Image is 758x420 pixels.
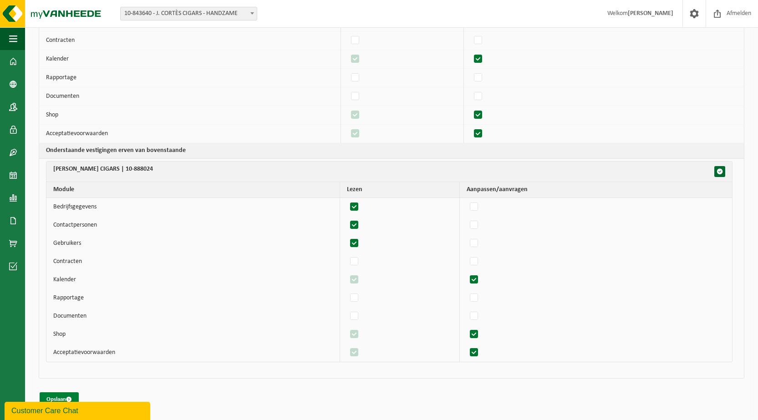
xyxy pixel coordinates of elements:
[46,216,340,234] td: Contactpersonen
[46,271,340,289] td: Kalender
[46,253,340,271] td: Contracten
[46,198,340,216] td: Bedrijfsgegevens
[46,325,340,344] td: Shop
[121,7,257,20] span: 10-843640 - J. CORTÈS CIGARS - HANDZAME
[46,182,340,198] th: Module
[46,289,340,307] td: Rapportage
[46,234,340,253] td: Gebruikers
[628,10,673,17] strong: [PERSON_NAME]
[340,182,460,198] th: Lezen
[46,344,340,362] td: Acceptatievoorwaarden
[40,392,79,407] button: Opslaan
[460,182,732,198] th: Aanpassen/aanvragen
[39,31,341,50] td: Contracten
[39,106,341,125] td: Shop
[39,143,744,159] th: Bij het aanklikken van bovenstaande checkbox, zullen onderstaande mee aangepast worden.
[46,162,732,182] th: [PERSON_NAME] CIGARS | 10-888024
[5,400,152,420] iframe: chat widget
[39,87,341,106] td: Documenten
[39,69,341,87] td: Rapportage
[46,307,340,325] td: Documenten
[120,7,257,20] span: 10-843640 - J. CORTÈS CIGARS - HANDZAME
[39,125,341,143] td: Acceptatievoorwaarden
[39,50,341,69] td: Kalender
